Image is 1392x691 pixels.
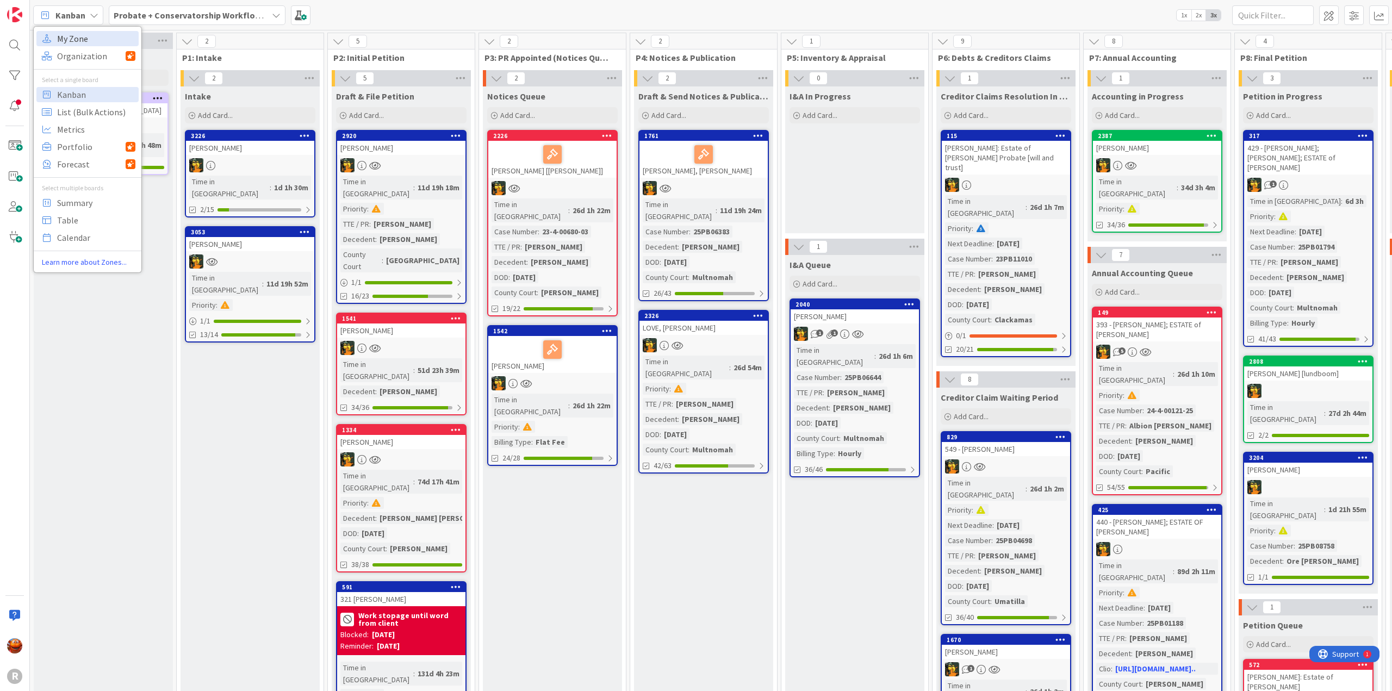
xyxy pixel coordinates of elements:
div: 2326 [639,311,768,321]
span: P4: Notices & Publication [636,52,763,63]
div: 829 [942,432,1070,442]
div: MR [942,178,1070,192]
div: 317 [1244,131,1372,141]
div: [DATE] [964,298,992,310]
span: 1 [1270,180,1277,188]
div: [PERSON_NAME] [981,283,1045,295]
div: Priority [340,203,367,215]
img: MR [1096,158,1110,172]
div: 1541 [342,315,465,322]
div: Time in [GEOGRAPHIC_DATA] [643,198,716,222]
div: 2808[PERSON_NAME] [lundboom] [1244,357,1372,381]
div: County Court [1247,302,1292,314]
div: Case Number [945,253,991,265]
div: MR [1244,480,1372,494]
span: 2x [1191,10,1206,21]
span: : [526,256,528,268]
div: [PERSON_NAME] [528,256,591,268]
div: 425 [1093,505,1221,515]
span: : [716,204,717,216]
div: 3226[PERSON_NAME] [186,131,314,155]
img: MR [492,376,506,390]
div: Priority [189,299,216,311]
div: 11d 19h 24m [717,204,765,216]
div: [PERSON_NAME] [1278,256,1341,268]
span: Kanban [57,86,135,103]
span: 2 [507,72,525,85]
div: 2226[PERSON_NAME] [[PERSON_NAME]] [488,131,617,178]
span: : [537,287,538,298]
div: Priority [1247,210,1274,222]
div: MR [791,327,919,341]
img: MR [643,181,657,195]
div: 829549 - [PERSON_NAME] [942,432,1070,456]
span: List (Bulk Actions) [57,104,135,120]
div: 23-4-00680-03 [539,226,591,238]
div: 23PB11010 [993,253,1035,265]
div: 34d 3h 4m [1178,182,1218,194]
div: 2920[PERSON_NAME] [337,131,465,155]
div: 317429 - [PERSON_NAME]; [PERSON_NAME]; ESTATE of [PERSON_NAME] [1244,131,1372,175]
div: 149 [1093,308,1221,318]
a: Metrics [36,122,139,137]
div: Time in [GEOGRAPHIC_DATA] [189,176,270,200]
span: 1x [1177,10,1191,21]
div: MR [639,338,768,352]
span: 34/36 [1107,219,1125,231]
div: 25PB01794 [1295,241,1337,253]
span: 5 [349,35,367,48]
div: 1541[PERSON_NAME] [337,314,465,338]
div: [DATE] [510,271,538,283]
span: 7 [1111,248,1130,262]
div: [DATE] [1266,287,1294,298]
span: P8: Final Petition [1240,52,1368,63]
a: My Zone [36,31,139,46]
div: 317 [1249,132,1372,140]
div: [PERSON_NAME] [679,241,742,253]
div: 3226 [191,132,314,140]
div: MR [186,158,314,172]
div: 1670 [942,635,1070,645]
span: Intake [185,91,211,102]
div: 1761[PERSON_NAME], [PERSON_NAME] [639,131,768,178]
div: DOD [492,271,508,283]
div: 2920 [342,132,465,140]
div: Multnomah [689,271,736,283]
span: : [980,283,981,295]
div: 115 [942,131,1070,141]
div: [DATE] [1296,226,1325,238]
div: 115 [947,132,1070,140]
span: 2 [204,72,223,85]
div: 2326 [644,312,768,320]
div: Case Number [643,226,689,238]
span: Add Card... [954,110,989,120]
span: Draft & File Petition [336,91,414,102]
div: [PERSON_NAME] [1093,141,1221,155]
div: 2326LOVE, [PERSON_NAME] [639,311,768,335]
div: MR [942,662,1070,676]
div: 2226 [493,132,617,140]
div: 6d 18h 48m [121,139,164,151]
div: 1/1 [186,314,314,328]
div: [PERSON_NAME] [538,287,601,298]
img: MR [945,178,959,192]
div: Case Number [492,226,538,238]
span: Add Card... [651,110,686,120]
div: 2920 [337,131,465,141]
span: Add Card... [803,279,837,289]
div: MR [337,341,465,355]
div: 3053 [191,228,314,236]
div: 115[PERSON_NAME]: Estate of [PERSON_NAME] Probate [will and trust] [942,131,1070,175]
div: MR [639,181,768,195]
span: Portfolio [57,139,126,155]
span: : [991,253,993,265]
img: MR [643,338,657,352]
div: Priority [1096,203,1123,215]
span: Annual Accounting Queue [1092,267,1193,278]
span: Add Card... [1256,639,1291,649]
div: Select multiple boards [34,183,141,193]
div: [PERSON_NAME] [975,268,1039,280]
div: [DATE] [994,238,1022,250]
div: 149393 - [PERSON_NAME]; ESTATE of [PERSON_NAME] [1093,308,1221,341]
img: MR [492,181,506,195]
